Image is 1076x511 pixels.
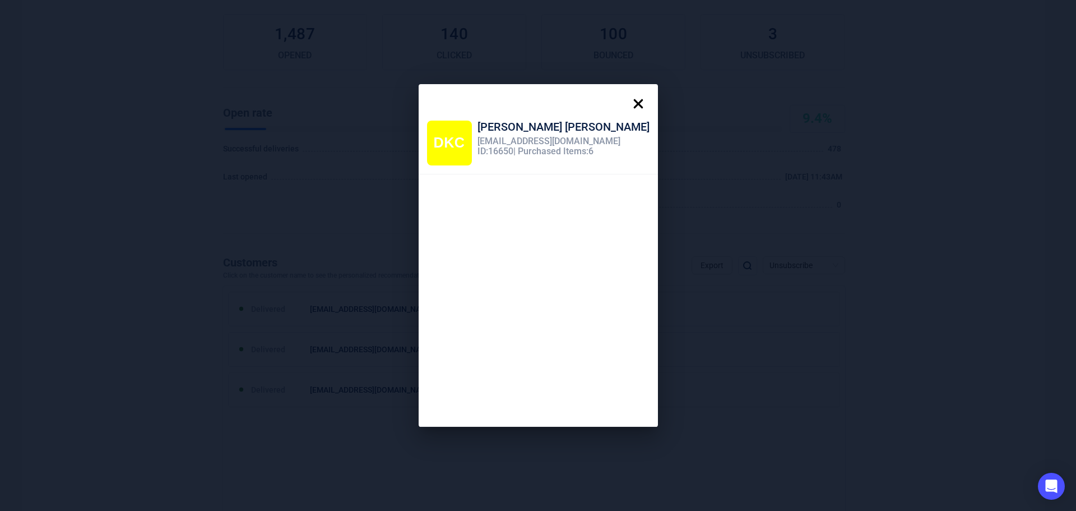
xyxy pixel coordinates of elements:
div: [EMAIL_ADDRESS][DOMAIN_NAME] [477,136,650,146]
span: DKC [433,135,465,150]
div: Open Intercom Messenger [1038,473,1065,500]
div: ID: 16650 | Purchased Items: 6 [477,146,650,156]
div: Donna Kay Campbell [427,121,472,165]
div: [PERSON_NAME] [PERSON_NAME] [477,121,650,136]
